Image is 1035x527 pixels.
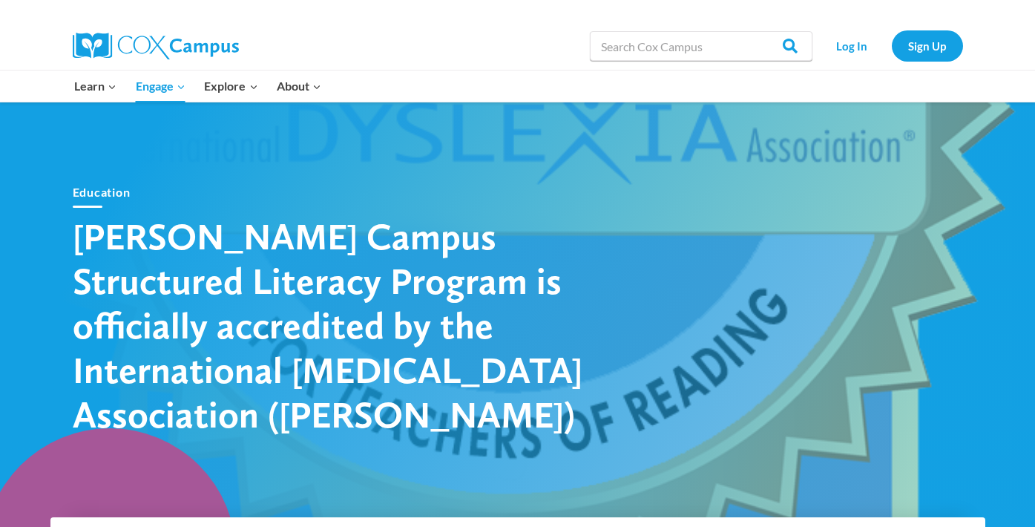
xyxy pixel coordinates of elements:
a: Education [73,185,131,199]
span: Explore [204,76,257,96]
a: Sign Up [892,30,963,61]
input: Search Cox Campus [590,31,812,61]
img: Cox Campus [73,33,239,59]
h1: [PERSON_NAME] Campus Structured Literacy Program is officially accredited by the International [M... [73,214,592,436]
span: About [277,76,321,96]
nav: Primary Navigation [65,71,331,102]
span: Engage [136,76,185,96]
span: Learn [74,76,116,96]
a: Log In [820,30,884,61]
nav: Secondary Navigation [820,30,963,61]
